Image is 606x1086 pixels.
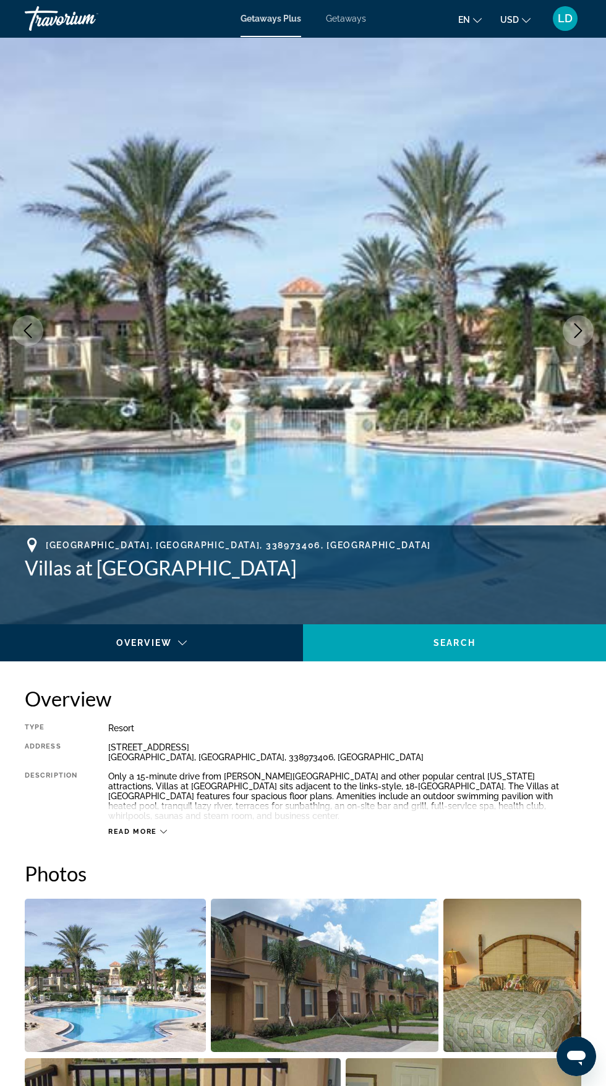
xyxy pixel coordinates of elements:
[25,742,77,762] div: Address
[433,638,476,648] span: Search
[443,898,581,1053] button: Open full-screen image slider
[500,11,531,28] button: Change currency
[25,556,581,580] h1: Villas at [GEOGRAPHIC_DATA]
[25,2,148,35] a: Travorium
[557,1037,596,1076] iframe: Button to launch messaging window
[25,898,206,1053] button: Open full-screen image slider
[458,15,470,25] span: en
[46,540,431,550] span: [GEOGRAPHIC_DATA], [GEOGRAPHIC_DATA], 338973406, [GEOGRAPHIC_DATA]
[563,315,594,346] button: Next image
[25,771,77,821] div: Description
[458,11,482,28] button: Change language
[326,14,366,23] a: Getaways
[241,14,301,23] a: Getaways Plus
[549,6,581,32] button: User Menu
[108,828,157,836] span: Read more
[108,723,581,733] div: Resort
[108,827,167,836] button: Read more
[25,686,581,711] h2: Overview
[25,861,581,886] h2: Photos
[558,12,573,25] span: LD
[303,624,606,661] button: Search
[500,15,519,25] span: USD
[108,771,581,821] div: Only a 15-minute drive from [PERSON_NAME][GEOGRAPHIC_DATA] and other popular central [US_STATE] a...
[211,898,438,1053] button: Open full-screen image slider
[108,742,581,762] div: [STREET_ADDRESS] [GEOGRAPHIC_DATA], [GEOGRAPHIC_DATA], 338973406, [GEOGRAPHIC_DATA]
[25,723,77,733] div: Type
[12,315,43,346] button: Previous image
